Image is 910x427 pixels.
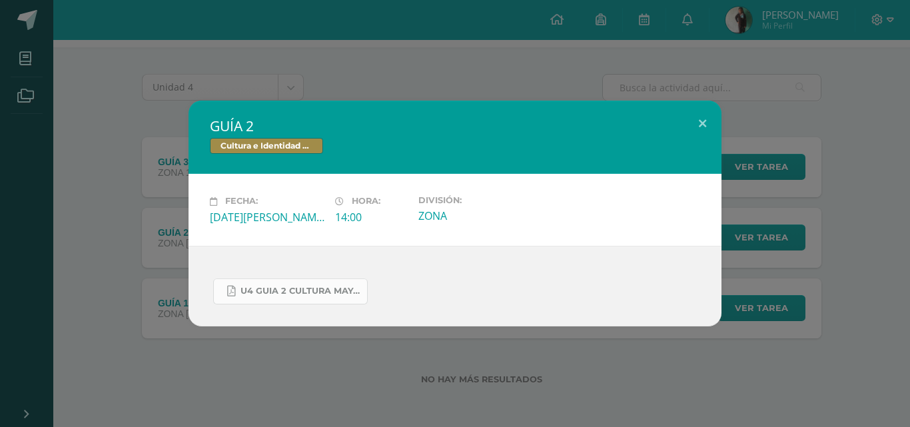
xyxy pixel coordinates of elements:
button: Close (Esc) [683,101,721,146]
h2: GUÍA 2 [210,117,700,135]
div: [DATE][PERSON_NAME] [210,210,324,224]
span: Cultura e Identidad Maya [210,138,323,154]
span: Fecha: [225,197,258,207]
div: ZONA [418,209,533,223]
span: Hora: [352,197,380,207]
label: División: [418,195,533,205]
span: U4 GUIA 2 CULTURA MAYA BÁSICOS.pdf [240,286,360,296]
div: 14:00 [335,210,408,224]
a: U4 GUIA 2 CULTURA MAYA BÁSICOS.pdf [213,278,368,304]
